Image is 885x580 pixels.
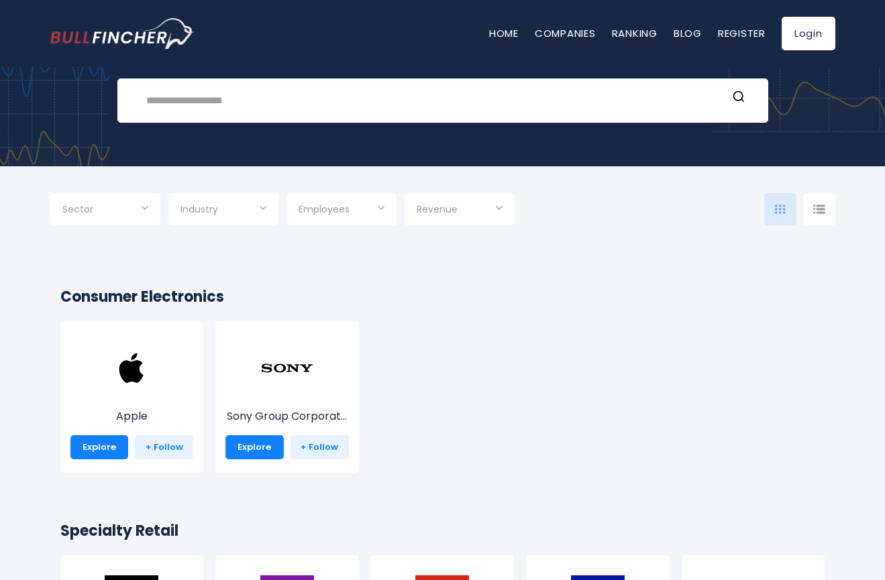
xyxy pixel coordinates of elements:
a: Explore [225,435,284,459]
input: Selection [180,198,266,223]
button: Search [730,90,747,107]
input: Selection [299,198,384,223]
input: Selection [417,198,503,223]
h2: Consumer Electronics [60,286,825,308]
a: Register [718,26,766,40]
img: bullfincher logo [50,18,195,49]
p: Apple [70,408,194,424]
img: icon-comp-list-view.svg [813,205,825,214]
span: Industry [180,203,218,215]
a: Apple [70,366,194,424]
a: Home [489,26,519,40]
img: SONY.png [260,341,314,395]
a: Ranking [612,26,658,40]
span: Revenue [417,203,458,215]
a: + Follow [135,435,193,459]
a: Sony Group Corporat... [225,366,349,424]
a: + Follow [291,435,349,459]
a: Explore [70,435,129,459]
a: Login [782,17,835,50]
h2: Specialty Retail [60,520,825,542]
span: Sector [62,203,93,215]
span: Employees [299,203,350,215]
a: Companies [535,26,596,40]
img: AAPL.png [105,341,158,395]
a: Go to homepage [50,18,195,49]
a: Blog [674,26,702,40]
input: Selection [62,198,148,223]
p: Sony Group Corporation [225,408,349,424]
img: icon-comp-grid.svg [775,205,786,214]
